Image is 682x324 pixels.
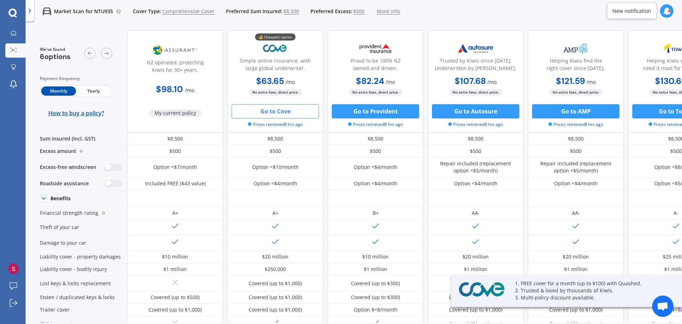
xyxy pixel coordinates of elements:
div: Proud to be 100% NZ owned and driven. [334,57,417,75]
span: How to buy a policy? [48,110,104,117]
div: Covered (up to $500) [151,294,200,301]
button: Go to AMP [532,104,619,118]
p: 1. FREE cover for a month (up to $100) with Quashed. [515,280,664,287]
div: A+ [172,209,178,217]
div: $500 [328,145,423,158]
div: Trailer cover [31,304,127,316]
b: $82.24 [356,75,384,86]
span: Preferred Sum Insured: [226,8,282,15]
div: Helping Kiwis find the right cover since [DATE]. [534,57,618,75]
div: NZ operated; protecting Kiwis for 30+ years. [133,59,217,76]
div: $8,500 [127,133,223,145]
p: Market Scan for NTU935 [54,8,113,15]
b: $121.59 [556,75,585,86]
span: Monthly [41,86,76,96]
div: Option <$10/month [252,164,299,171]
div: $8,500 [227,133,323,145]
div: $10 million [162,253,188,260]
b: $98.10 [156,84,183,95]
span: Prices retrieved 8 hrs ago [248,121,303,128]
b: $107.68 [455,75,486,86]
div: Repair included (replacement option <$5/month) [533,160,618,174]
span: / mo [286,79,295,85]
button: Go to Provident [332,104,419,118]
span: Prices retrieved 8 hrs ago [548,121,603,128]
div: Repair included (replacement option <$5/month) [433,160,518,174]
span: Prices retrieved 8 hrs ago [348,121,403,128]
div: Option <$4/month [354,164,397,171]
div: $500 [227,145,323,158]
div: Lost keys & locks replacement [31,276,127,291]
div: Trusted by Kiwis since [DATE]. Underwritten by [PERSON_NAME]. [434,57,518,75]
span: More info [377,8,400,15]
span: No extra fees, direct price. [249,89,302,96]
div: Option <$7/month [153,164,197,171]
span: $8,500 [283,8,299,15]
div: $8,500 [528,133,624,145]
button: Go to Cove [232,104,319,118]
img: Assurant.png [152,41,199,59]
button: Go to Autosure [432,104,519,118]
span: No extra fees, direct price. [549,89,603,96]
div: Theft of your car [31,219,127,235]
span: No extra fees, direct price. [449,89,503,96]
div: Liability cover - property damages [31,251,127,263]
div: Financial strength rating [31,207,127,219]
div: $500 [428,145,524,158]
img: Provident.png [352,39,399,57]
div: $1 million [564,266,588,273]
div: Covered (up to $1,000) [249,294,302,301]
div: Covered (up to $1,000) [549,306,602,313]
div: Option $<8/month [354,306,397,313]
img: car.f15378c7a67c060ca3f3.svg [43,7,51,16]
span: My current policy [149,110,202,117]
div: B+ [373,209,379,217]
img: ACg8ocKCRcdQYZH3pUeoYyLuWTsDp_vLoKKzMYddo8x-QRqwcL5x6g=s96-c [8,264,19,274]
div: Covered (up to $1,000) [148,306,202,313]
span: 6 options [40,52,71,61]
span: / mo [586,79,596,85]
div: $20 million [462,253,489,260]
div: Open chat [652,296,673,317]
div: Covered (up to $1,000) [449,306,502,313]
div: Included FREE ($43 value) [145,180,206,187]
div: $500 [528,145,624,158]
div: Roadside assistance [31,177,127,190]
div: Excess amount [31,145,127,158]
div: Liability cover - bodily injury [31,263,127,276]
p: 2. Trusted & loved by thousands of Kiwis. [515,287,664,294]
div: Covered (up to $300) [351,294,400,301]
div: Payment frequency [40,75,112,82]
div: $20 million [262,253,288,260]
div: AA- [472,209,480,217]
span: Comprehensive Cover [162,8,215,15]
img: AMP.webp [552,39,599,57]
span: Yearly [76,86,111,96]
span: / mo [386,79,395,85]
div: $8,500 [328,133,423,145]
span: / mo [185,87,194,94]
div: AA- [572,209,580,217]
div: Damage to your car [31,235,127,251]
div: $1 million [464,266,487,273]
div: Option <$4/month [454,180,498,187]
img: Autosure.webp [452,39,499,57]
div: Sum insured (incl. GST) [31,133,127,145]
div: A+ [272,209,278,217]
span: / mo [487,79,497,85]
div: $8,500 [428,133,524,145]
div: Option <$4/month [254,180,297,187]
div: New notification [612,7,651,15]
div: Covered (up to $1,000) [449,294,502,301]
span: $500 [353,8,364,15]
div: Covered (up to $300) [351,280,400,287]
div: $10 million [362,253,389,260]
div: $1 million [364,266,387,273]
div: $20 million [563,253,589,260]
div: $1 million [163,266,187,273]
span: Prices retrieved 8 hrs ago [448,121,503,128]
div: 💰 Cheapest option [255,33,296,41]
div: Covered (up to $1,000) [249,306,302,313]
span: Cover Type: [133,8,161,15]
div: $500 [127,145,223,158]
